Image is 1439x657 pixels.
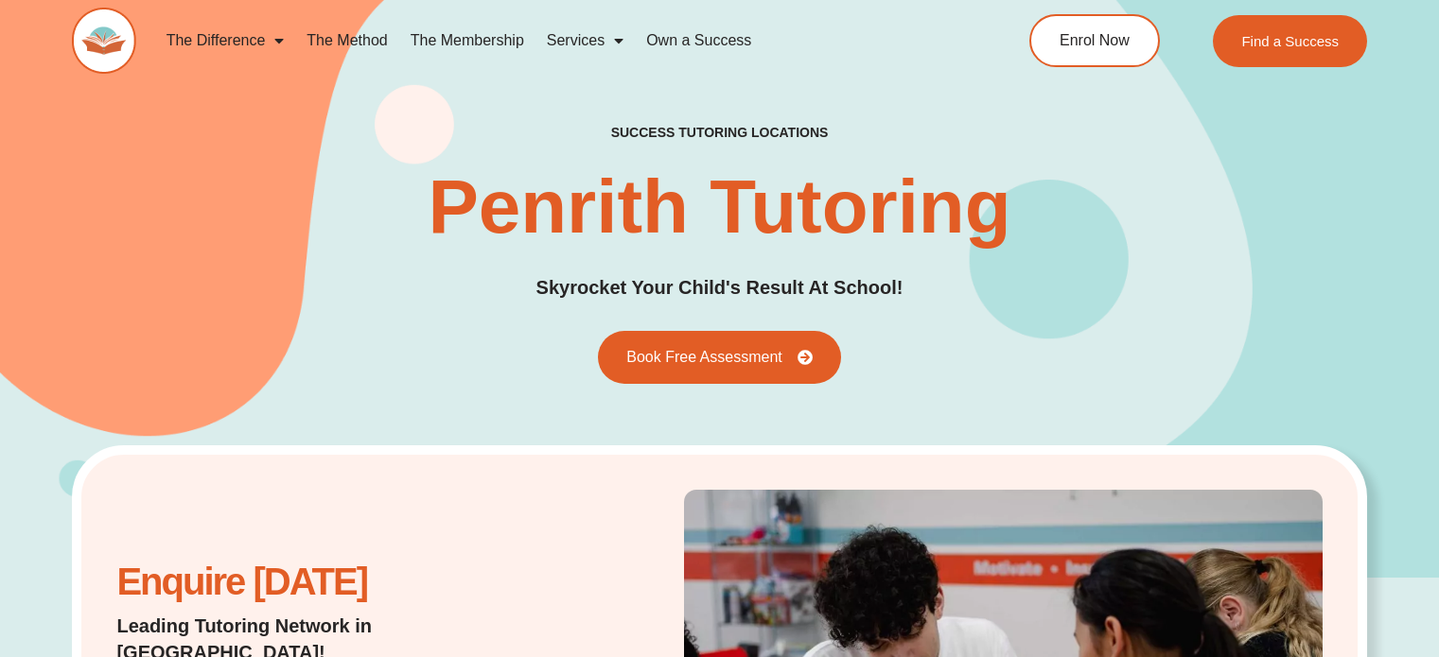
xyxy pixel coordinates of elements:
span: Find a Success [1241,34,1339,48]
h2: Skyrocket Your Child's Result At School! [536,273,904,303]
a: Enrol Now [1029,14,1160,67]
a: The Method [295,19,398,62]
h2: Enquire [DATE] [116,570,550,594]
a: Find a Success [1213,15,1367,67]
span: Enrol Now [1060,33,1130,48]
a: The Membership [399,19,535,62]
a: Own a Success [635,19,763,62]
h1: Penrith Tutoring [428,169,1010,245]
a: The Difference [155,19,296,62]
a: Services [535,19,635,62]
nav: Menu [155,19,956,62]
a: Book Free Assessment [598,331,841,384]
h2: success tutoring locations [611,124,829,141]
span: Book Free Assessment [626,350,782,365]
